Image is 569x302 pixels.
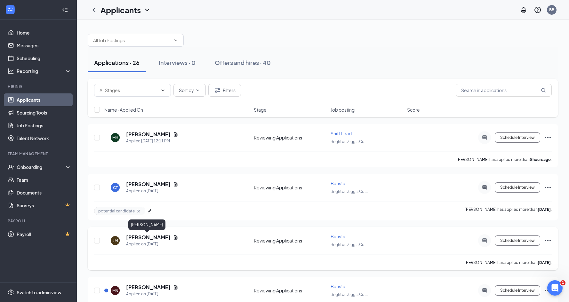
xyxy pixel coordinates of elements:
[126,234,171,241] h5: [PERSON_NAME]
[8,218,70,224] div: Payroll
[456,84,552,97] input: Search in applications
[214,86,221,94] svg: Filter
[481,288,488,293] svg: ActiveChat
[17,52,71,65] a: Scheduling
[530,157,551,162] b: 5 hours ago
[128,219,165,230] div: [PERSON_NAME]
[541,88,546,93] svg: MagnifyingGlass
[495,235,540,246] button: Schedule Interview
[544,237,552,244] svg: Ellipses
[407,107,420,113] span: Score
[113,238,118,243] div: JM
[100,4,141,15] h1: Applicants
[94,59,140,67] div: Applications · 26
[126,241,178,247] div: Applied on [DATE]
[17,164,66,170] div: Onboarding
[544,134,552,141] svg: Ellipses
[495,132,540,143] button: Schedule Interview
[457,157,552,162] p: [PERSON_NAME] has applied more than .
[173,38,178,43] svg: ChevronDown
[104,107,143,113] span: Name · Applied On
[8,289,14,296] svg: Settings
[331,242,368,247] span: Brighton Ziggis Co ...
[100,87,158,94] input: All Stages
[90,6,98,14] svg: ChevronLeft
[179,88,194,92] span: Sort by
[8,151,70,156] div: Team Management
[465,207,552,215] p: [PERSON_NAME] has applied more than .
[173,285,178,290] svg: Document
[544,287,552,294] svg: Ellipses
[17,228,71,241] a: PayrollCrown
[173,84,206,97] button: Sort byChevronDown
[331,292,368,297] span: Brighton Ziggis Co ...
[173,235,178,240] svg: Document
[544,184,552,191] svg: Ellipses
[195,88,200,93] svg: ChevronDown
[481,185,488,190] svg: ActiveChat
[481,238,488,243] svg: ActiveChat
[17,26,71,39] a: Home
[481,135,488,140] svg: ActiveChat
[143,6,151,14] svg: ChevronDown
[331,139,368,144] span: Brighton Ziggis Co ...
[534,6,541,14] svg: QuestionInfo
[17,199,71,212] a: SurveysCrown
[98,208,135,214] span: potential candidate
[254,134,327,141] div: Reviewing Applications
[495,182,540,193] button: Schedule Interview
[17,68,72,74] div: Reporting
[331,107,355,113] span: Job posting
[331,131,352,136] span: Shift Lead
[17,106,71,119] a: Sourcing Tools
[173,132,178,137] svg: Document
[126,188,178,194] div: Applied on [DATE]
[331,283,345,289] span: Barista
[160,88,165,93] svg: ChevronDown
[538,207,551,212] b: [DATE]
[113,185,118,190] div: CT
[112,135,118,140] div: MH
[549,7,554,12] div: BB
[159,59,196,67] div: Interviews · 0
[208,84,241,97] button: Filter Filters
[8,84,70,89] div: Hiring
[465,260,552,265] p: [PERSON_NAME] has applied more than .
[547,280,563,296] iframe: Intercom live chat
[254,287,327,294] div: Reviewing Applications
[215,59,271,67] div: Offers and hires · 40
[538,260,551,265] b: [DATE]
[331,180,345,186] span: Barista
[93,37,171,44] input: All Job Postings
[17,289,61,296] div: Switch to admin view
[17,186,71,199] a: Documents
[8,68,14,74] svg: Analysis
[17,173,71,186] a: Team
[126,138,178,144] div: Applied [DATE] 12:11 PM
[495,285,540,296] button: Schedule Interview
[254,237,327,244] div: Reviewing Applications
[17,39,71,52] a: Messages
[126,284,171,291] h5: [PERSON_NAME]
[254,107,267,113] span: Stage
[126,131,171,138] h5: [PERSON_NAME]
[126,291,178,297] div: Applied on [DATE]
[254,184,327,191] div: Reviewing Applications
[17,93,71,106] a: Applicants
[17,132,71,145] a: Talent Network
[147,209,152,213] span: edit
[136,209,141,214] svg: Cross
[331,234,345,239] span: Barista
[173,182,178,187] svg: Document
[7,6,13,13] svg: WorkstreamLogo
[520,6,527,14] svg: Notifications
[126,181,171,188] h5: [PERSON_NAME]
[331,189,368,194] span: Brighton Ziggis Co ...
[560,280,565,285] span: 1
[17,119,71,132] a: Job Postings
[112,288,118,293] div: MN
[62,7,68,13] svg: Collapse
[8,164,14,170] svg: UserCheck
